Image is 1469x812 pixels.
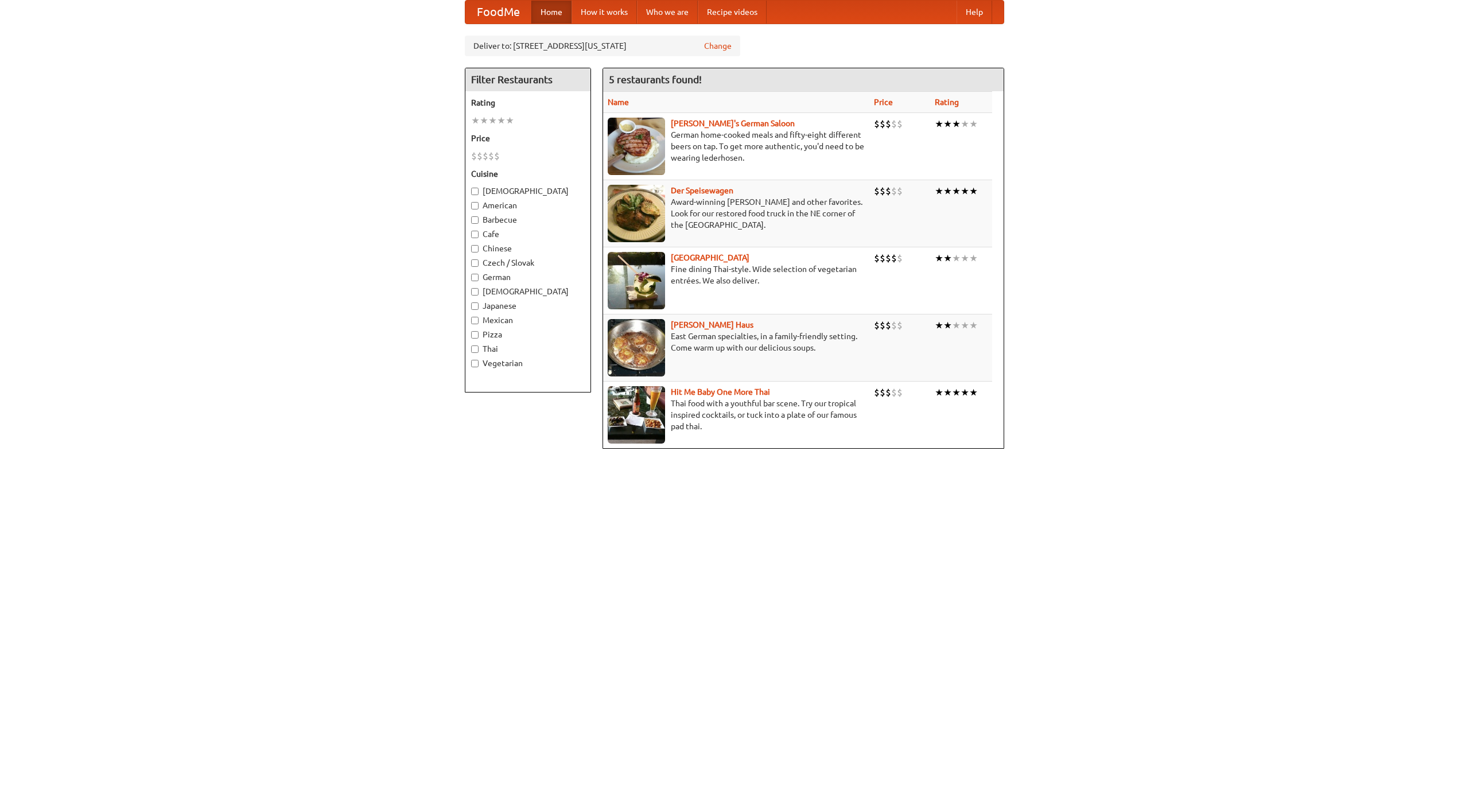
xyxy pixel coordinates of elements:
img: kohlhaus.jpg [608,319,665,376]
input: [DEMOGRAPHIC_DATA] [471,188,479,195]
li: $ [471,150,477,162]
li: $ [891,118,897,130]
a: [PERSON_NAME] Haus [671,320,753,329]
li: $ [874,386,880,399]
li: $ [880,118,885,130]
li: ★ [952,185,961,197]
a: Help [957,1,992,24]
a: Home [531,1,572,24]
label: [DEMOGRAPHIC_DATA] [471,185,585,197]
label: Thai [471,343,585,355]
li: ★ [488,114,497,127]
a: Price [874,98,893,107]
p: East German specialties, in a family-friendly setting. Come warm up with our delicious soups. [608,331,865,353]
label: Mexican [471,314,585,326]
label: German [471,271,585,283]
img: babythai.jpg [608,386,665,444]
li: $ [477,150,483,162]
a: Recipe videos [698,1,767,24]
label: Japanese [471,300,585,312]
li: ★ [471,114,480,127]
p: Thai food with a youthful bar scene. Try our tropical inspired cocktails, or tuck into a plate of... [608,398,865,432]
li: $ [880,185,885,197]
li: $ [483,150,488,162]
input: Vegetarian [471,360,479,367]
li: ★ [952,252,961,265]
li: $ [874,118,880,130]
label: Pizza [471,329,585,340]
li: ★ [961,185,969,197]
input: Cafe [471,231,479,238]
li: ★ [935,319,943,332]
li: $ [897,386,903,399]
li: $ [891,185,897,197]
li: $ [874,185,880,197]
li: $ [897,185,903,197]
ng-pluralize: 5 restaurants found! [609,74,702,85]
li: $ [880,252,885,265]
li: ★ [952,118,961,130]
li: $ [880,319,885,332]
li: ★ [961,319,969,332]
li: ★ [935,185,943,197]
li: ★ [480,114,488,127]
label: Czech / Slovak [471,257,585,269]
input: [DEMOGRAPHIC_DATA] [471,288,479,296]
input: Barbecue [471,216,479,224]
li: $ [885,386,891,399]
li: $ [488,150,494,162]
li: $ [885,252,891,265]
input: Pizza [471,331,479,339]
li: ★ [952,319,961,332]
label: Cafe [471,228,585,240]
a: Name [608,98,629,107]
li: ★ [943,386,952,399]
li: ★ [943,252,952,265]
p: German home-cooked meals and fifty-eight different beers on tap. To get more authentic, you'd nee... [608,129,865,164]
label: Barbecue [471,214,585,226]
input: Chinese [471,245,479,252]
img: esthers.jpg [608,118,665,175]
input: American [471,202,479,209]
li: ★ [961,386,969,399]
p: Award-winning [PERSON_NAME] and other favorites. Look for our restored food truck in the NE corne... [608,196,865,231]
li: ★ [969,118,978,130]
a: Rating [935,98,959,107]
li: ★ [943,319,952,332]
li: ★ [969,386,978,399]
h5: Price [471,133,585,144]
li: $ [494,150,500,162]
li: ★ [943,118,952,130]
label: [DEMOGRAPHIC_DATA] [471,286,585,297]
label: Chinese [471,243,585,254]
h5: Cuisine [471,168,585,180]
li: ★ [952,386,961,399]
li: $ [880,386,885,399]
a: Change [704,40,732,52]
h5: Rating [471,97,585,108]
img: speisewagen.jpg [608,185,665,242]
h4: Filter Restaurants [465,68,590,91]
li: $ [885,185,891,197]
a: [GEOGRAPHIC_DATA] [671,253,749,262]
li: $ [891,386,897,399]
a: [PERSON_NAME]'s German Saloon [671,119,795,128]
div: Deliver to: [STREET_ADDRESS][US_STATE] [465,36,740,56]
li: ★ [961,252,969,265]
li: $ [897,319,903,332]
li: ★ [935,252,943,265]
a: Der Speisewagen [671,186,733,195]
li: $ [897,118,903,130]
input: Japanese [471,302,479,310]
input: Thai [471,345,479,353]
li: $ [874,252,880,265]
li: $ [891,252,897,265]
li: ★ [961,118,969,130]
label: American [471,200,585,211]
label: Vegetarian [471,358,585,369]
li: ★ [506,114,514,127]
a: Who we are [637,1,698,24]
